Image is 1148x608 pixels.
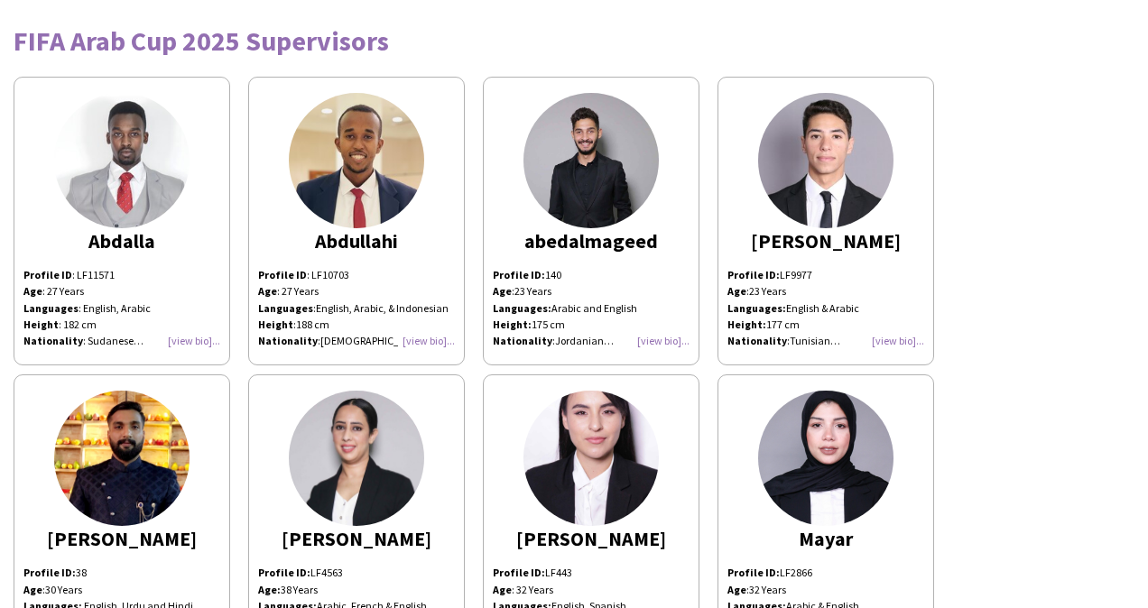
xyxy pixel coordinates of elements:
[320,334,428,347] span: [DEMOGRAPHIC_DATA]
[258,334,318,347] b: Nationality
[23,566,60,579] span: Profile
[727,566,780,579] strong: Profile ID:
[727,267,924,283] p: LF9977
[258,283,455,299] p: : 27 Years
[493,565,690,581] p: LF443
[555,334,614,347] span: Jordanian
[749,583,786,596] span: 32 Years
[258,530,455,547] div: [PERSON_NAME]
[523,93,659,228] img: thumb-33faf9b0-b7e5-4a64-b199-3db2782ea2c5.png
[493,301,551,315] strong: Languages:
[727,268,780,281] strong: Profile ID:
[758,93,893,228] img: thumb-652bf4faf07e0.jpeg
[493,300,690,350] p: Arabic and English 175 cm
[727,300,924,333] p: English & Arabic 177 cm
[23,267,220,333] p: : LF11571 : English, Arabic : 182 cm
[23,233,220,249] div: Abdalla
[727,565,924,581] p: LF2866
[493,530,690,547] div: [PERSON_NAME]
[493,334,552,347] b: Nationality
[493,268,545,281] strong: Profile ID:
[727,318,766,331] strong: Height:
[258,268,349,281] span: : LF10703
[493,334,555,347] span: :
[514,284,551,298] span: 23 Years
[727,334,790,347] span: :
[23,565,220,581] p: 38
[289,391,424,526] img: thumb-9b6fd660-ba35-4b88-a194-5e7aedc5b98e.png
[727,284,746,298] b: Age
[258,318,296,331] span: :
[258,300,455,333] p: English, Arabic, & Indonesian 188 cm
[727,583,749,596] span: :
[749,284,786,298] span: 23 Years
[493,267,690,283] p: 140
[258,268,307,281] b: Profile ID
[54,391,190,526] img: thumb-1634558898616d63b2688be.jpeg
[258,301,316,315] span: :
[727,530,924,547] div: Mayar
[23,268,72,281] strong: Profile ID
[258,566,310,579] strong: Profile ID:
[727,583,746,596] b: Age
[493,284,512,298] b: Age
[258,318,293,331] b: Height
[727,233,924,249] div: [PERSON_NAME]
[54,93,190,228] img: thumb-66c48272d5ea5.jpeg
[493,284,514,298] span: :
[493,566,545,579] strong: Profile ID:
[258,334,320,347] span: :
[727,284,749,298] span: :
[23,318,59,331] strong: Height
[61,566,76,579] b: ID:
[42,284,84,298] span: : 27 Years
[258,583,281,596] strong: Age:
[23,582,220,598] p: 30 Years
[758,391,893,526] img: thumb-35d2da39-8be6-4824-85cb-2cf367f06589.png
[258,233,455,249] div: Abdullahi
[23,583,42,596] b: Age
[258,565,455,581] p: LF4563
[83,334,143,347] span: : Sudanese
[790,334,840,347] span: Tunisian
[727,301,786,315] strong: Languages:
[258,284,277,298] b: Age
[14,27,1134,54] div: FIFA Arab Cup 2025 Supervisors
[23,334,83,347] b: Nationality
[493,583,512,596] b: Age
[23,301,79,315] strong: Languages
[23,284,42,298] b: Age
[289,93,424,228] img: thumb-65845cc11e641.jpeg
[493,233,690,249] div: abedalmageed
[23,530,220,547] div: [PERSON_NAME]
[23,583,45,596] span: :
[523,391,659,526] img: thumb-165089144062669ab0173a8.jpg
[258,301,313,315] b: Languages
[493,318,532,331] strong: Height:
[727,334,787,347] b: Nationality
